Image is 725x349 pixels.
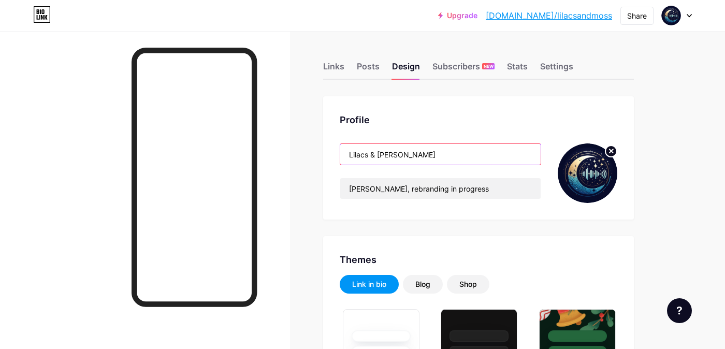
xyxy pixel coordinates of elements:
[340,113,617,127] div: Profile
[340,144,541,165] input: Name
[357,60,380,79] div: Posts
[484,63,494,69] span: NEW
[486,9,612,22] a: [DOMAIN_NAME]/lilacsandmoss
[661,6,681,25] img: anywhereasmr
[507,60,528,79] div: Stats
[392,60,420,79] div: Design
[627,10,647,21] div: Share
[415,279,430,289] div: Blog
[558,143,617,203] img: anywhereasmr
[438,11,477,20] a: Upgrade
[352,279,386,289] div: Link in bio
[540,60,573,79] div: Settings
[340,253,617,267] div: Themes
[432,60,495,79] div: Subscribers
[323,60,344,79] div: Links
[340,178,541,199] input: Bio
[459,279,477,289] div: Shop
